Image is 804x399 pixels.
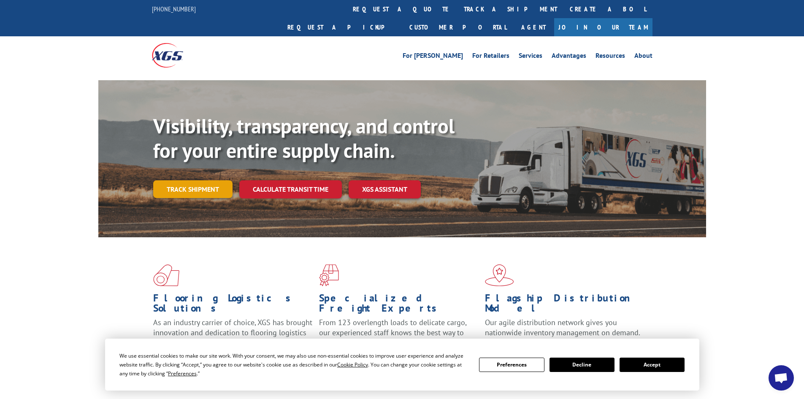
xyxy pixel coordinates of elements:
[153,113,455,163] b: Visibility, transparency, and control for your entire supply chain.
[281,18,403,36] a: Request a pickup
[769,365,794,391] a: Open chat
[152,5,196,13] a: [PHONE_NUMBER]
[550,358,615,372] button: Decline
[485,264,514,286] img: xgs-icon-flagship-distribution-model-red
[319,293,479,318] h1: Specialized Freight Experts
[153,318,312,347] span: As an industry carrier of choice, XGS has brought innovation and dedication to flooring logistics...
[513,18,554,36] a: Agent
[153,180,233,198] a: Track shipment
[554,18,652,36] a: Join Our Team
[634,52,652,62] a: About
[519,52,542,62] a: Services
[403,52,463,62] a: For [PERSON_NAME]
[319,318,479,355] p: From 123 overlength loads to delicate cargo, our experienced staff knows the best way to move you...
[552,52,586,62] a: Advantages
[239,180,342,198] a: Calculate transit time
[337,361,368,368] span: Cookie Policy
[485,318,640,337] span: Our agile distribution network gives you nationwide inventory management on demand.
[479,358,544,372] button: Preferences
[168,370,197,377] span: Preferences
[485,293,644,318] h1: Flagship Distribution Model
[319,264,339,286] img: xgs-icon-focused-on-flooring-red
[472,52,509,62] a: For Retailers
[349,180,421,198] a: XGS ASSISTANT
[596,52,625,62] a: Resources
[403,18,513,36] a: Customer Portal
[105,339,699,391] div: Cookie Consent Prompt
[153,293,313,318] h1: Flooring Logistics Solutions
[620,358,685,372] button: Accept
[153,264,179,286] img: xgs-icon-total-supply-chain-intelligence-red
[119,351,469,378] div: We use essential cookies to make our site work. With your consent, we may also use non-essential ...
